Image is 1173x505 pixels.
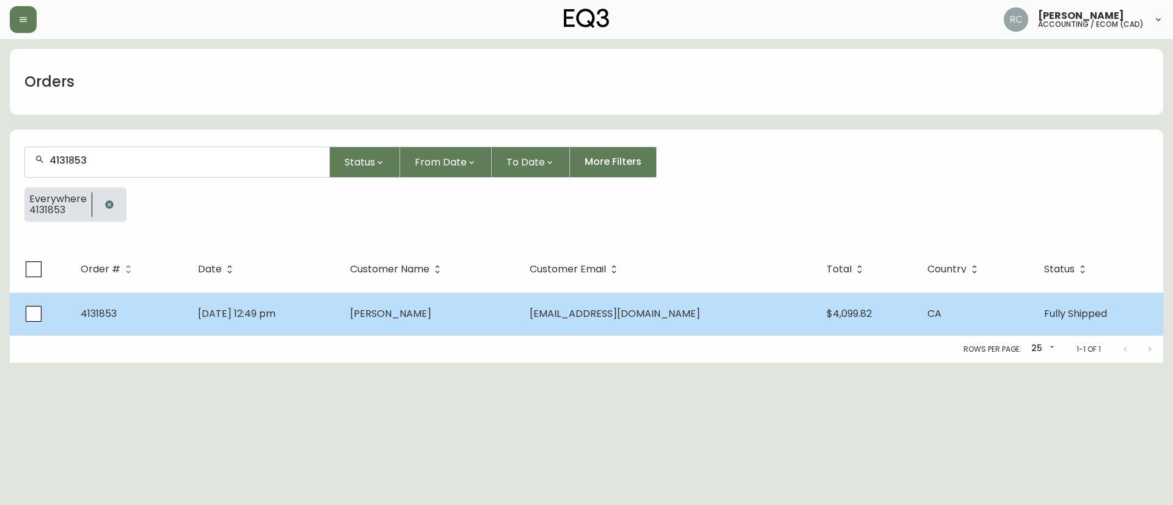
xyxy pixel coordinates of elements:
[570,147,657,178] button: More Filters
[81,266,120,273] span: Order #
[1038,21,1144,28] h5: accounting / ecom (cad)
[350,266,429,273] span: Customer Name
[330,147,400,178] button: Status
[198,264,238,275] span: Date
[530,264,622,275] span: Customer Email
[506,154,545,170] span: To Date
[1004,7,1028,32] img: f4ba4e02bd060be8f1386e3ca455bd0e
[49,154,320,166] input: Search
[492,147,570,178] button: To Date
[415,154,467,170] span: From Date
[29,205,87,216] span: 4131853
[963,344,1021,355] p: Rows per page:
[1026,339,1057,359] div: 25
[81,264,136,275] span: Order #
[530,307,700,321] span: [EMAIL_ADDRESS][DOMAIN_NAME]
[1044,264,1091,275] span: Status
[400,147,492,178] button: From Date
[827,264,868,275] span: Total
[827,266,852,273] span: Total
[198,307,276,321] span: [DATE] 12:49 pm
[1044,266,1075,273] span: Status
[530,266,606,273] span: Customer Email
[585,155,641,169] span: More Filters
[350,264,445,275] span: Customer Name
[345,154,375,170] span: Status
[1044,307,1107,321] span: Fully Shipped
[564,9,609,28] img: logo
[81,307,117,321] span: 4131853
[927,266,967,273] span: Country
[29,194,87,205] span: Everywhere
[927,307,941,321] span: CA
[1076,344,1101,355] p: 1-1 of 1
[24,71,75,92] h1: Orders
[198,266,222,273] span: Date
[350,307,431,321] span: [PERSON_NAME]
[827,307,872,321] span: $4,099.82
[1038,11,1124,21] span: [PERSON_NAME]
[927,264,982,275] span: Country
